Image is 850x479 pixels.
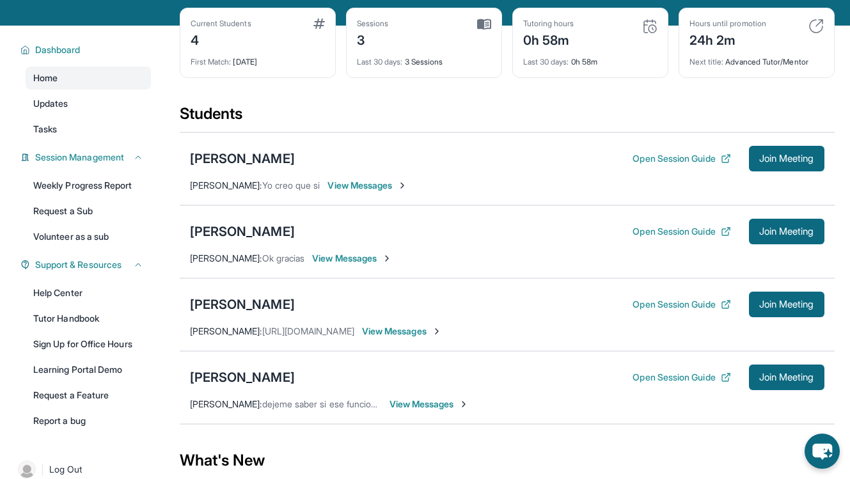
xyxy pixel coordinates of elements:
[26,409,151,432] a: Report a bug
[262,398,413,409] span: dejeme saber si ese funciona gracias
[26,384,151,407] a: Request a Feature
[523,29,574,49] div: 0h 58m
[312,252,392,265] span: View Messages
[26,281,151,304] a: Help Center
[390,398,469,411] span: View Messages
[33,123,57,136] span: Tasks
[191,19,251,29] div: Current Students
[35,151,124,164] span: Session Management
[190,326,262,336] span: [PERSON_NAME] :
[190,253,262,263] span: [PERSON_NAME] :
[26,225,151,248] a: Volunteer as a sub
[262,326,354,336] span: [URL][DOMAIN_NAME]
[35,43,81,56] span: Dashboard
[382,253,392,263] img: Chevron-Right
[759,228,814,235] span: Join Meeting
[30,258,143,271] button: Support & Resources
[41,462,44,477] span: |
[749,292,824,317] button: Join Meeting
[523,49,657,67] div: 0h 58m
[190,398,262,409] span: [PERSON_NAME] :
[759,301,814,308] span: Join Meeting
[642,19,657,34] img: card
[180,104,835,132] div: Students
[633,152,730,165] button: Open Session Guide
[190,295,295,313] div: [PERSON_NAME]
[808,19,824,34] img: card
[749,146,824,171] button: Join Meeting
[523,19,574,29] div: Tutoring hours
[759,155,814,162] span: Join Meeting
[26,358,151,381] a: Learning Portal Demo
[313,19,325,29] img: card
[18,460,36,478] img: user-img
[191,57,232,67] span: First Match :
[26,174,151,197] a: Weekly Progress Report
[459,399,469,409] img: Chevron-Right
[26,307,151,330] a: Tutor Handbook
[26,118,151,141] a: Tasks
[357,19,389,29] div: Sessions
[633,298,730,311] button: Open Session Guide
[633,225,730,238] button: Open Session Guide
[689,29,766,49] div: 24h 2m
[191,49,325,67] div: [DATE]
[432,326,442,336] img: Chevron-Right
[357,57,403,67] span: Last 30 days :
[30,43,143,56] button: Dashboard
[759,373,814,381] span: Join Meeting
[33,97,68,110] span: Updates
[689,19,766,29] div: Hours until promotion
[26,200,151,223] a: Request a Sub
[805,434,840,469] button: chat-button
[362,325,442,338] span: View Messages
[327,179,407,192] span: View Messages
[357,29,389,49] div: 3
[190,223,295,240] div: [PERSON_NAME]
[689,57,724,67] span: Next title :
[26,333,151,356] a: Sign Up for Office Hours
[35,258,122,271] span: Support & Resources
[357,49,491,67] div: 3 Sessions
[30,151,143,164] button: Session Management
[190,368,295,386] div: [PERSON_NAME]
[26,92,151,115] a: Updates
[190,180,262,191] span: [PERSON_NAME] :
[262,253,305,263] span: Ok gracias
[190,150,295,168] div: [PERSON_NAME]
[26,67,151,90] a: Home
[477,19,491,30] img: card
[49,463,83,476] span: Log Out
[191,29,251,49] div: 4
[749,219,824,244] button: Join Meeting
[262,180,320,191] span: Yo creo que si
[749,365,824,390] button: Join Meeting
[33,72,58,84] span: Home
[633,371,730,384] button: Open Session Guide
[397,180,407,191] img: Chevron-Right
[523,57,569,67] span: Last 30 days :
[689,49,824,67] div: Advanced Tutor/Mentor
